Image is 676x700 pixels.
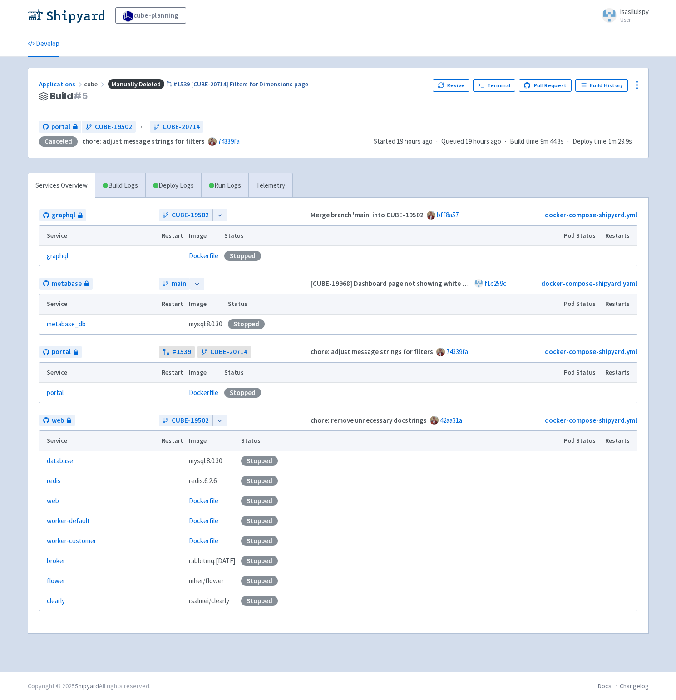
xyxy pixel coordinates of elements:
[172,415,209,426] span: CUBE-19502
[163,122,200,132] span: CUBE-20714
[159,278,190,290] a: main
[437,210,459,219] a: bff8a57
[159,363,186,383] th: Restart
[311,279,516,288] strong: [CUBE-19968] Dashboard page not showing white background (#83)
[39,80,84,88] a: Applications
[145,173,201,198] a: Deploy Logs
[189,496,218,505] a: Dockerfile
[397,137,433,145] time: 19 hours ago
[95,173,145,198] a: Build Logs
[186,226,221,246] th: Image
[540,136,564,147] span: 9m 44.3s
[159,209,212,221] a: CUBE-19502
[189,516,218,525] a: Dockerfile
[73,90,88,102] span: # 5
[186,294,225,314] th: Image
[224,251,261,261] div: Stopped
[228,319,265,329] div: Stopped
[241,456,278,466] div: Stopped
[441,137,501,145] span: Queued
[52,347,71,357] span: portal
[47,388,64,398] a: portal
[47,319,86,330] a: metabase_db
[189,456,222,466] span: mysql:8.0.30
[602,226,637,246] th: Restarts
[189,476,217,486] span: redis:6.2.6
[173,347,191,357] strong: # 1539
[82,121,136,133] a: CUBE-19502
[598,682,612,690] a: Docs
[47,251,68,261] a: graphql
[311,210,424,219] strong: Merge branch 'main' into CUBE-19502
[561,431,602,451] th: Pod Status
[39,294,159,314] th: Service
[218,137,240,145] a: 74339fa
[440,416,462,425] a: 42aa31a
[39,136,78,147] div: Canceled
[241,556,278,566] div: Stopped
[545,347,637,356] a: docker-compose-shipyard.yml
[575,79,628,92] a: Build History
[602,294,637,314] th: Restarts
[159,294,186,314] th: Restart
[473,79,515,92] a: Terminal
[47,516,90,526] a: worker-default
[186,363,221,383] th: Image
[620,682,649,690] a: Changelog
[241,596,278,606] div: Stopped
[510,136,538,147] span: Build time
[47,536,96,546] a: worker-customer
[197,346,251,358] a: CUBE-20714
[238,431,561,451] th: Status
[221,226,561,246] th: Status
[446,347,468,356] a: 74339fa
[620,7,649,16] span: isasiluispy
[189,536,218,545] a: Dockerfile
[39,346,82,358] a: portal
[150,121,203,133] a: CUBE-20714
[52,279,82,289] span: metabase
[374,136,637,147] div: · · ·
[241,516,278,526] div: Stopped
[47,596,65,606] a: clearly
[545,416,637,425] a: docker-compose-shipyard.yml
[241,496,278,506] div: Stopped
[545,210,637,219] a: docker-compose-shipyard.yml
[484,279,506,288] a: f1c259c
[108,79,164,90] span: Manually Deleted
[159,346,195,358] a: #1539
[84,80,106,88] span: cube
[28,173,95,198] a: Services Overview
[50,91,88,101] span: Build
[189,319,222,330] span: mysql:8.0.30
[225,294,561,314] th: Status
[189,576,224,586] span: mher/flower
[186,431,238,451] th: Image
[39,278,93,290] a: metabase
[572,136,607,147] span: Deploy time
[241,476,278,486] div: Stopped
[172,210,209,220] span: CUBE-19502
[139,122,146,132] span: ←
[47,556,65,566] a: broker
[51,122,70,132] span: portal
[221,363,561,383] th: Status
[82,137,205,145] strong: chore: adjust message strings for filters
[374,137,433,145] span: Started
[159,415,212,427] a: CUBE-19502
[620,17,649,23] small: User
[39,363,159,383] th: Service
[541,279,637,288] a: docker-compose-shipyard.yaml
[189,596,229,606] span: rsalmei/clearly
[172,279,186,289] span: main
[159,226,186,246] th: Restart
[106,80,310,88] a: Manually Deleted#1539 [CUBE-20714] Filters for Dimensions page
[39,226,159,246] th: Service
[28,31,59,57] a: Develop
[28,681,151,691] div: Copyright © 2025 All rights reserved.
[39,415,75,427] a: web
[95,122,132,132] span: CUBE-19502
[189,556,235,566] span: rabbitmq:[DATE]
[189,388,218,397] a: Dockerfile
[47,456,73,466] a: database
